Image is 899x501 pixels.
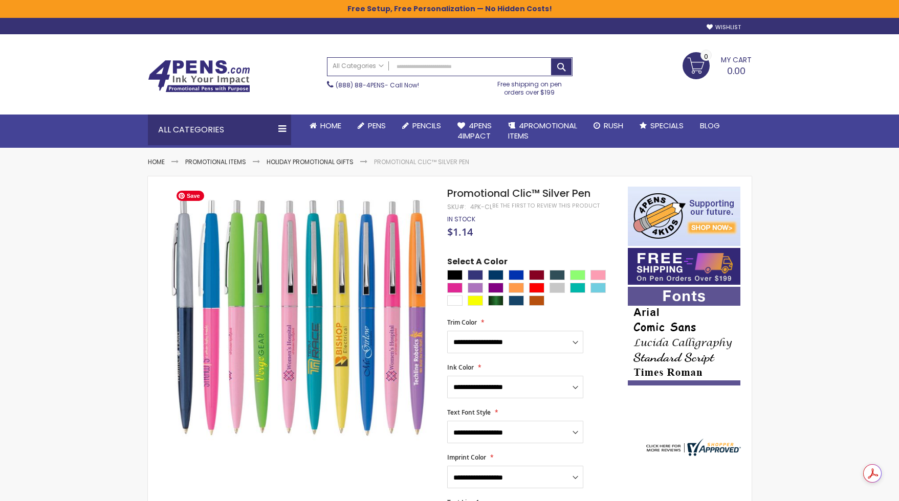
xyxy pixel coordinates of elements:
[631,115,692,137] a: Specials
[470,203,492,211] div: 4PK-CL
[394,115,449,137] a: Pencils
[185,157,246,166] a: Promotional Items
[590,283,606,293] div: Electric Punch
[644,439,741,456] img: 4pens.com widget logo
[468,270,483,280] div: Royal Blue
[148,157,165,166] a: Home
[683,52,752,78] a: 0.00 0
[148,115,291,145] div: All Categories
[447,408,491,417] span: Text Font Style
[447,270,463,280] div: Black
[447,283,463,293] div: Berry Crush
[177,191,204,201] span: Save
[447,202,466,211] strong: SKU
[447,295,463,306] div: White
[336,81,385,89] a: (888) 88-4PENS
[692,115,728,137] a: Blog
[644,449,741,458] a: 4pens.com certificate URL
[267,157,354,166] a: Holiday Promotional Gifts
[457,120,492,141] span: 4Pens 4impact
[570,270,585,280] div: Julep
[327,58,389,75] a: All Categories
[447,215,475,223] span: In stock
[447,318,477,327] span: Trim Color
[500,115,585,148] a: 4PROMOTIONALITEMS
[628,248,740,285] img: Free shipping on orders over $199
[628,187,740,246] img: 4pens 4 kids
[529,270,544,280] div: Burgundy
[368,120,386,131] span: Pens
[333,62,384,70] span: All Categories
[492,202,600,210] a: Be the first to review this product
[171,185,431,450] img: Promotional Clic™ Silver Pen
[727,64,745,77] span: 0.00
[148,60,250,93] img: 4Pens Custom Pens and Promotional Products
[529,295,544,306] div: Metallic Orange
[508,120,577,141] span: 4PROMOTIONAL ITEMS
[707,24,741,31] a: Wishlist
[488,295,503,306] div: Metallic Green
[468,295,483,306] div: Yellow
[301,115,349,137] a: Home
[509,270,524,280] div: Blue
[447,225,473,239] span: $1.14
[336,81,419,89] span: - Call Now!
[447,256,508,270] span: Select A Color
[349,115,394,137] a: Pens
[650,120,684,131] span: Specials
[509,283,524,293] div: Creamsicle
[412,120,441,131] span: Pencils
[468,283,483,293] div: Grapetini
[585,115,631,137] a: Rush
[374,158,469,166] li: Promotional Clic™ Silver Pen
[488,270,503,280] div: Navy Blue
[320,120,341,131] span: Home
[447,215,475,223] div: Availability
[449,115,500,148] a: 4Pens4impact
[704,52,708,61] span: 0
[700,120,720,131] span: Blog
[590,270,606,280] div: Pink Lemonade
[447,186,590,200] span: Promotional Clic™ Silver Pen
[447,363,474,372] span: Ink Color
[488,283,503,293] div: Purple
[570,283,585,293] div: Teal
[628,287,740,385] img: font-personalization-examples
[529,283,544,293] div: Red
[550,270,565,280] div: Forest Green
[604,120,623,131] span: Rush
[550,283,565,293] div: Silver
[447,453,486,462] span: Imprint Color
[509,295,524,306] div: Metallic Dark Blue
[487,76,573,97] div: Free shipping on pen orders over $199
